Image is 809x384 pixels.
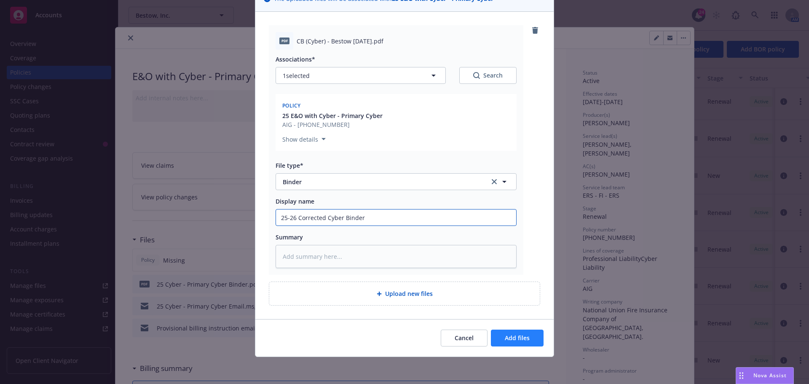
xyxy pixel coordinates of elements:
span: Add files [505,334,530,342]
button: Add files [491,330,544,346]
span: Upload new files [385,289,433,298]
div: Drag to move [736,368,747,384]
span: Nova Assist [753,372,787,379]
span: Cancel [455,334,474,342]
button: Cancel [441,330,488,346]
div: Upload new files [269,282,540,306]
button: Nova Assist [736,367,794,384]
